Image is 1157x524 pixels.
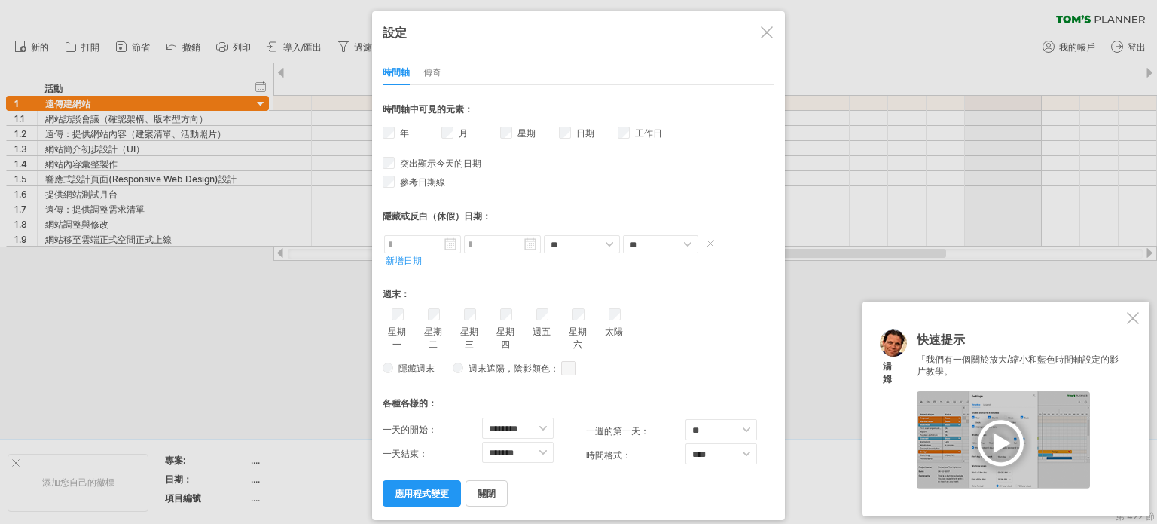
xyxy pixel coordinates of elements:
[395,488,449,499] font: 應用程式變更
[460,326,478,350] font: 星期三
[383,210,491,222] font: 隱藏或反白（休假）日期：
[883,360,892,385] font: 湯姆
[383,288,410,299] font: 週末：
[576,127,594,139] font: 日期
[917,354,1119,378] font: 「我們有一個關於放大/縮小和藍色時間軸設定的影片教學。
[383,25,407,40] font: 設定
[383,448,428,459] font: 一天結束：
[383,66,410,78] font: 時間軸
[635,127,662,139] font: 工作日
[383,424,437,435] font: 一天的開始：
[383,480,461,507] a: 應用程式變更
[496,326,514,350] font: 星期四
[466,480,508,507] a: 關閉
[561,361,576,375] span: 按一下此處以變更陰影顏色
[586,449,631,461] font: 時間格式：
[400,158,481,169] font: 突出顯示今天的日期
[569,326,587,350] font: 星期六
[400,127,409,139] font: 年
[383,103,473,115] font: 時間軸中可見的元素：
[917,332,965,347] font: 快速提示
[459,127,468,139] font: 月
[388,326,406,350] font: 星期一
[398,363,435,374] font: 隱藏週末
[400,176,445,188] font: 參考日期線
[505,363,559,374] font: ，陰影顏色：
[586,425,649,437] font: 一週的第一天：
[605,326,623,337] font: 太陽
[383,397,437,409] font: 各種各樣的：
[533,326,551,337] font: 週五
[424,326,442,350] font: 星期二
[423,66,441,78] font: 傳奇
[478,488,496,499] font: 關閉
[517,127,536,139] font: 星期
[386,255,422,266] a: 新增日期
[469,363,505,374] font: 週末遮陽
